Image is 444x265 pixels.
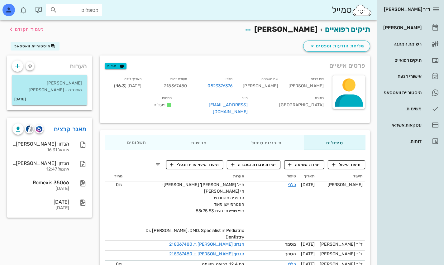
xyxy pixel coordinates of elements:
[15,27,44,32] span: לעמוד הקודם
[311,77,324,81] small: שם פרטי
[164,83,187,89] span: 218367480
[247,171,298,181] th: טיפול
[380,118,442,132] a: עסקאות אשראי
[261,77,278,81] small: שם משפחה
[35,125,44,133] button: romexis logo
[301,251,315,257] span: [DATE]
[304,135,365,150] div: טיפולים
[154,102,166,108] span: פעילים
[25,125,34,133] button: cliniview logo
[382,41,422,46] div: רשימת המתנה
[285,242,296,247] span: מסמך
[285,251,296,257] span: מסמך
[12,199,69,205] div: [DATE]
[301,182,315,187] span: [DATE]
[382,74,422,79] div: אישורי הגעה
[26,125,33,132] img: cliniview logo
[332,3,372,17] div: סמייל
[254,25,317,34] span: [PERSON_NAME]
[380,101,442,116] a: משימות
[227,160,280,169] button: יצירת עבודת מעבדה
[308,42,365,50] span: שליחת הודעות וטפסים
[279,102,324,108] span: [GEOGRAPHIC_DATA]
[162,96,172,100] small: סטטוס
[12,141,69,147] div: הנדון: [PERSON_NAME].ז. 218367480
[301,242,315,247] span: [DATE]
[36,126,42,132] img: romexis logo
[352,4,372,17] img: SmileCloud logo
[14,96,26,103] small: [DATE]
[384,7,430,12] span: ד״ר [PERSON_NAME]
[382,25,422,30] div: [PERSON_NAME]
[225,77,233,81] small: טלפון
[17,80,82,94] p: [PERSON_NAME] הופנתה - [PERSON_NAME]
[328,160,365,169] button: תיעוד טיפול
[124,77,141,81] small: תאריך לידה
[107,63,123,69] span: תגיות
[170,77,187,81] small: תעודת זהות
[320,251,363,257] div: ד"ר [PERSON_NAME]
[116,83,125,89] strong: 16.3
[382,58,422,63] div: תיקים רפואיים
[12,160,69,166] div: הנדון: [PERSON_NAME].ז. 218367480
[303,41,370,52] button: שליחת הודעות וטפסים
[170,162,219,167] span: תיעוד מיפוי פריודונטלי
[12,205,69,211] div: [DATE]
[320,181,363,188] div: [PERSON_NAME]
[380,36,442,51] a: רשימת המתנה
[12,147,69,153] div: אתמול 16:31
[14,44,50,48] span: היסטוריית וואטסאפ
[105,171,125,181] th: מחיר
[317,171,365,181] th: תיעוד
[169,242,244,247] a: הנדון: [PERSON_NAME].ז. 218367480
[298,171,317,181] th: תאריך
[315,96,324,100] small: כתובת
[382,139,422,144] div: דוחות
[380,53,442,68] a: תיקים רפואיים
[283,74,329,93] div: [PERSON_NAME]
[12,180,69,185] div: Romexis 35066
[380,20,442,35] a: [PERSON_NAME]
[54,124,87,134] a: מאגר קבצים
[7,55,92,74] div: הערות
[380,134,442,149] a: דוחות
[114,83,141,89] span: [DATE] ( )
[231,162,276,167] span: יצירת עבודת מעבדה
[325,25,370,34] a: תיקים רפואיים
[127,141,146,145] span: תשלומים
[380,85,442,100] a: היסטוריית וואטסאפ
[332,162,361,167] span: תיעוד טיפול
[320,241,363,248] div: ד"ר [PERSON_NAME]
[12,167,69,172] div: אתמול 12:47
[105,63,127,69] button: תגיות
[382,123,422,128] div: עסקאות אשראי
[288,162,320,167] span: יצירת משימה
[380,69,442,84] a: אישורי הגעה
[166,160,223,169] button: תיעוד מיפוי פריודונטלי
[11,42,60,51] button: היסטוריית וואטסאפ
[169,135,229,150] div: פגישות
[169,251,244,257] a: הנדון: [PERSON_NAME].ז. 218367480
[284,160,324,169] button: יצירת משימה
[125,171,247,181] th: הערות
[382,106,422,111] div: משימות
[382,90,422,95] div: היסטוריית וואטסאפ
[146,182,244,240] span: מייל [PERSON_NAME]' [PERSON_NAME]: הי [PERSON_NAME] ההפניה מהחודש הפנורמי ישן מאוד כפי שציינתי נו...
[209,102,248,114] a: [EMAIL_ADDRESS][DOMAIN_NAME]
[288,182,296,187] a: כללי
[116,182,122,187] span: 0₪
[242,96,248,100] small: מייל
[237,74,283,93] div: [PERSON_NAME]
[329,60,365,70] span: פרטים אישיים
[18,5,22,9] span: תג
[208,83,232,89] a: 0523376376
[229,135,304,150] div: תוכניות טיפול
[7,24,44,35] button: לעמוד הקודם
[12,186,69,191] div: [DATE]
